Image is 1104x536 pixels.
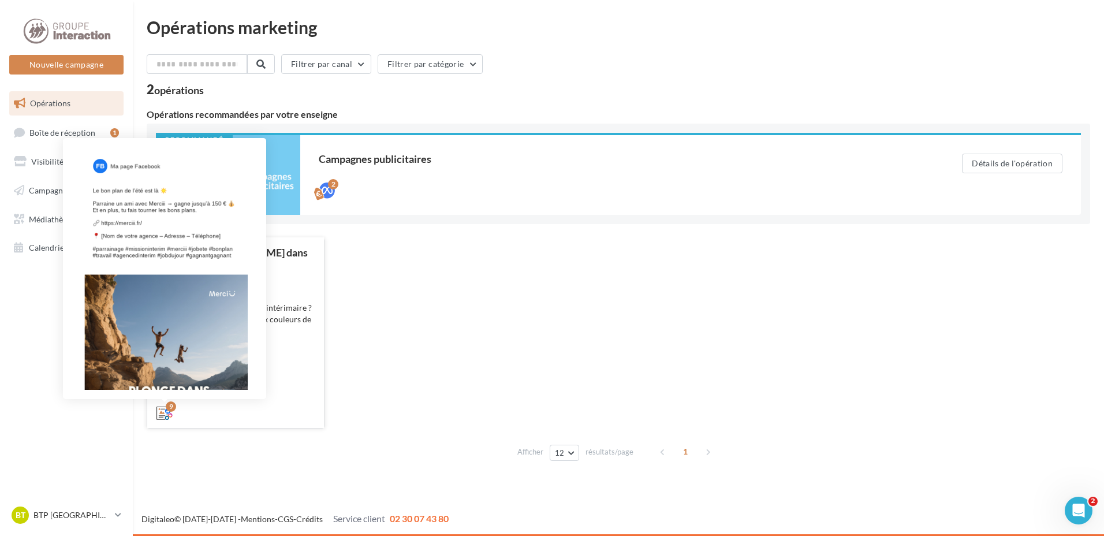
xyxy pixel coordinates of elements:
div: 2 [328,179,338,189]
span: résultats/page [585,446,633,457]
span: Campagnes [29,185,70,195]
button: Détails de l'opération [962,154,1062,173]
a: Calendrier [7,236,126,260]
span: Visibilité en ligne [31,157,93,166]
div: Campagnes publicitaires [319,154,916,164]
span: 2 [1088,497,1098,506]
a: Crédits [296,514,323,524]
a: Digitaleo [141,514,174,524]
a: Boîte de réception1 [7,120,126,145]
span: Médiathèque [29,214,76,224]
span: Service client [333,513,385,524]
div: 1 [110,128,119,137]
button: Filtrer par canal [281,54,371,74]
span: Contenus [PERSON_NAME] dans un esprit estival [156,246,308,270]
span: 12 [555,448,565,457]
span: Calendrier [29,243,68,252]
div: opérations [154,85,204,95]
div: Opérations recommandées par votre enseigne [147,110,1090,119]
button: Filtrer par catégorie [378,54,483,74]
a: Médiathèque [7,207,126,232]
button: Nouvelle campagne [9,55,124,75]
div: Opérations marketing [147,18,1090,36]
span: 02 30 07 43 80 [390,513,449,524]
a: CGS [278,514,293,524]
strong: Le kit Merciii estival est dispo ! [156,280,267,289]
a: BT BTP [GEOGRAPHIC_DATA] [9,504,124,526]
span: Opérations [30,98,70,108]
span: © [DATE]-[DATE] - - - [141,514,449,524]
span: BT [16,509,25,521]
span: 1 [676,442,695,461]
div: Recommandé [156,135,233,146]
span: Boîte de réception [29,127,95,137]
div: Envie de booster le parrainage intérimaire ? Découvrez le aux couleurs de Merciii : 4 vidéos dyna... [156,279,315,371]
a: Visibilité en ligne [7,150,126,174]
a: Opérations [7,91,126,116]
div: 9 [166,401,176,412]
a: Mentions [241,514,275,524]
button: 12 [550,445,579,461]
iframe: Intercom live chat [1065,497,1092,524]
p: BTP [GEOGRAPHIC_DATA] [33,509,110,521]
a: Campagnes [7,178,126,203]
span: Afficher [517,446,543,457]
strong: kit clé en main [203,314,255,324]
div: 2 [147,83,204,96]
